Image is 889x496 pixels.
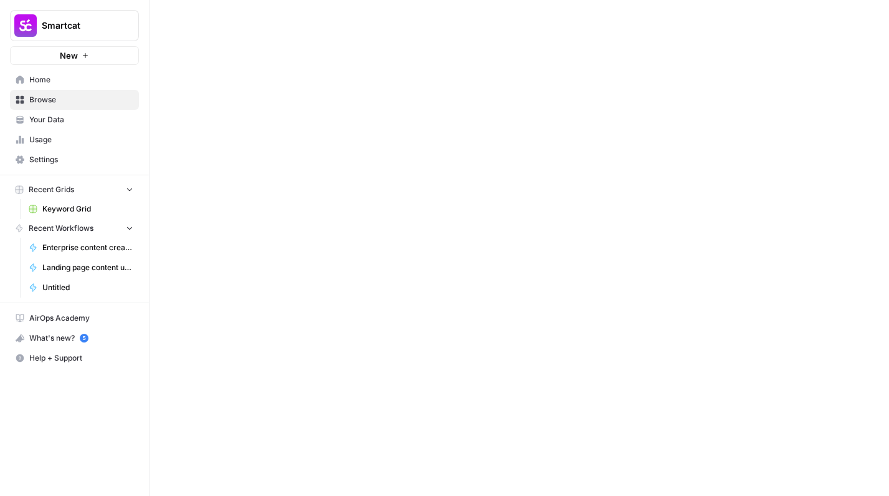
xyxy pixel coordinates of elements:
[10,110,139,130] a: Your Data
[23,199,139,219] a: Keyword Grid
[10,150,139,170] a: Settings
[42,282,133,293] span: Untitled
[10,70,139,90] a: Home
[14,14,37,37] img: Smartcat Logo
[23,278,139,298] a: Untitled
[29,154,133,165] span: Settings
[42,262,133,273] span: Landing page content updater
[29,74,133,85] span: Home
[10,10,139,41] button: Workspace: Smartcat
[29,94,133,105] span: Browse
[10,180,139,199] button: Recent Grids
[29,223,93,234] span: Recent Workflows
[60,49,78,62] span: New
[42,203,133,215] span: Keyword Grid
[29,353,133,364] span: Help + Support
[10,308,139,328] a: AirOps Academy
[11,329,138,348] div: What's new?
[42,19,117,32] span: Smartcat
[10,90,139,110] a: Browse
[29,184,74,195] span: Recent Grids
[10,46,139,65] button: New
[10,348,139,368] button: Help + Support
[23,258,139,278] a: Landing page content updater
[10,130,139,150] a: Usage
[80,334,88,343] a: 5
[29,114,133,125] span: Your Data
[23,238,139,258] a: Enterprise content creator
[82,335,85,341] text: 5
[10,328,139,348] button: What's new? 5
[29,313,133,324] span: AirOps Academy
[29,134,133,145] span: Usage
[10,219,139,238] button: Recent Workflows
[42,242,133,253] span: Enterprise content creator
